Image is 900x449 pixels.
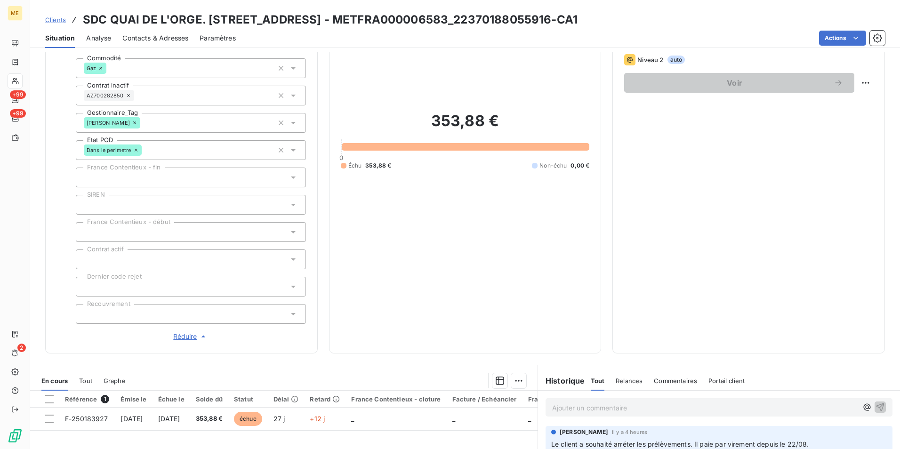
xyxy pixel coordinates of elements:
input: Ajouter une valeur [140,119,148,127]
div: Statut [234,395,262,403]
input: Ajouter une valeur [84,173,91,182]
span: Situation [45,33,75,43]
div: Retard [310,395,340,403]
input: Ajouter une valeur [134,91,142,100]
span: Clients [45,16,66,24]
span: +99 [10,109,26,118]
div: Émise le [121,395,146,403]
span: Analyse [86,33,111,43]
span: Échu [348,161,362,170]
span: 2 [17,344,26,352]
span: _ [452,415,455,423]
span: [PERSON_NAME] [87,120,130,126]
span: 353,88 € [196,414,223,424]
div: Échue le [158,395,185,403]
span: En cours [41,377,68,385]
span: [DATE] [158,415,180,423]
span: [PERSON_NAME] [560,428,608,436]
span: _ [351,415,354,423]
span: Niveau 2 [637,56,663,64]
span: 0 [339,154,343,161]
div: Délai [273,395,299,403]
img: Logo LeanPay [8,428,23,443]
input: Ajouter une valeur [84,310,91,318]
span: auto [667,56,685,64]
button: Voir [624,73,854,93]
span: Le client a souhaité arréter les prélèvements. Il paie par virement depuis le 22/08. [551,440,809,448]
span: 353,88 € [365,161,391,170]
span: échue [234,412,262,426]
span: Relances [616,377,643,385]
input: Ajouter une valeur [84,200,91,209]
div: France Contentieux - cloture [351,395,441,403]
span: Réduire [173,332,208,341]
span: Commentaires [654,377,697,385]
div: Solde dû [196,395,223,403]
button: Réduire [76,331,306,342]
span: _ [528,415,531,423]
h6: Historique [538,375,585,386]
span: Non-échu [539,161,567,170]
div: Facture / Echéancier [452,395,517,403]
span: il y a 4 heures [612,429,647,435]
iframe: Intercom live chat [868,417,891,440]
span: +12 j [310,415,325,423]
button: Actions [819,31,866,46]
span: [DATE] [121,415,143,423]
span: Paramètres [200,33,236,43]
span: 1 [101,395,109,403]
input: Ajouter une valeur [84,255,91,264]
a: Clients [45,15,66,24]
input: Ajouter une valeur [84,282,91,291]
span: Dans le perimetre [87,147,131,153]
span: 27 j [273,415,285,423]
span: +99 [10,90,26,99]
input: Ajouter une valeur [84,228,91,236]
span: Portail client [708,377,745,385]
span: AZ700282850 [87,93,124,98]
span: Tout [591,377,605,385]
h2: 353,88 € [341,112,590,140]
span: Contacts & Adresses [122,33,188,43]
div: Référence [65,395,109,403]
input: Ajouter une valeur [106,64,114,72]
span: Graphe [104,377,126,385]
span: 0,00 € [571,161,589,170]
input: Ajouter une valeur [142,146,149,154]
span: F-250183927 [65,415,108,423]
span: Voir [635,79,834,87]
div: ME [8,6,23,21]
div: France Contentieux - ouverture [528,395,626,403]
span: Tout [79,377,92,385]
h3: SDC QUAI DE L'ORGE. [STREET_ADDRESS] - METFRA000006583_22370188055916-CA1 [83,11,578,28]
span: Gaz [87,65,96,71]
